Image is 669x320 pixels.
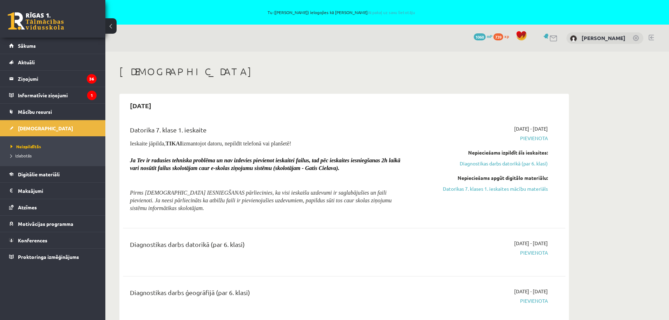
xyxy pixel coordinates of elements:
[18,221,73,227] span: Motivācijas programma
[18,87,97,103] legend: Informatīvie ziņojumi
[123,97,158,114] h2: [DATE]
[9,120,97,136] a: [DEMOGRAPHIC_DATA]
[9,183,97,199] a: Maksājumi
[119,66,569,78] h1: [DEMOGRAPHIC_DATA]
[415,185,548,192] a: Datorikas 7. klases 1. ieskaites mācību materiāls
[18,71,97,87] legend: Ziņojumi
[415,149,548,156] div: Nepieciešams izpildīt šīs ieskaites:
[570,35,577,42] img: Kristofers Vasiļjevs
[11,143,98,150] a: Neizpildītās
[493,33,512,39] a: 739 xp
[9,104,97,120] a: Mācību resursi
[87,91,97,100] i: 1
[9,71,97,87] a: Ziņojumi36
[504,33,509,39] span: xp
[9,38,97,54] a: Sākums
[415,135,548,142] span: Pievienota
[8,12,64,30] a: Rīgas 1. Tālmācības vidusskola
[514,125,548,132] span: [DATE] - [DATE]
[493,33,503,40] span: 739
[18,109,52,115] span: Mācību resursi
[87,74,97,84] i: 36
[18,59,35,65] span: Aktuāli
[415,160,548,167] a: Diagnostikas darbs datorikā (par 6. klasi)
[415,174,548,182] div: Nepieciešams apgūt digitālo materiālu:
[130,125,405,138] div: Datorika 7. klase 1. ieskaite
[9,249,97,265] a: Proktoringa izmēģinājums
[11,144,41,149] span: Neizpildītās
[487,33,492,39] span: mP
[130,157,400,171] span: Ja Tev ir radusies tehniska problēma un nav izdevies pievienot ieskaitei failus, tad pēc ieskaite...
[18,204,37,210] span: Atzīmes
[18,254,79,260] span: Proktoringa izmēģinājums
[11,152,98,159] a: Izlabotās
[130,141,291,146] span: Ieskaite jāpilda, izmantojot datoru, nepildīt telefonā vai planšetē!
[415,249,548,256] span: Pievienota
[9,232,97,248] a: Konferences
[11,153,32,158] span: Izlabotās
[582,34,625,41] a: [PERSON_NAME]
[514,240,548,247] span: [DATE] - [DATE]
[368,9,415,15] a: Atpakaļ uz savu lietotāju
[130,288,405,301] div: Diagnostikas darbs ģeogrāfijā (par 6. klasi)
[474,33,486,40] span: 1060
[9,54,97,70] a: Aktuāli
[474,33,492,39] a: 1060 mP
[9,166,97,182] a: Digitālie materiāli
[514,288,548,295] span: [DATE] - [DATE]
[18,237,47,243] span: Konferences
[130,240,405,253] div: Diagnostikas darbs datorikā (par 6. klasi)
[130,190,392,211] span: Pirms [DEMOGRAPHIC_DATA] IESNIEGŠANAS pārliecinies, ka visi ieskaišu uzdevumi ir saglabājušies un...
[18,171,60,177] span: Digitālie materiāli
[81,10,602,14] span: Tu ([PERSON_NAME]) ielogojies kā [PERSON_NAME]
[415,297,548,305] span: Pievienota
[9,87,97,103] a: Informatīvie ziņojumi1
[165,141,182,146] b: TIKAI
[18,183,97,199] legend: Maksājumi
[18,43,36,49] span: Sākums
[9,199,97,215] a: Atzīmes
[9,216,97,232] a: Motivācijas programma
[18,125,73,131] span: [DEMOGRAPHIC_DATA]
